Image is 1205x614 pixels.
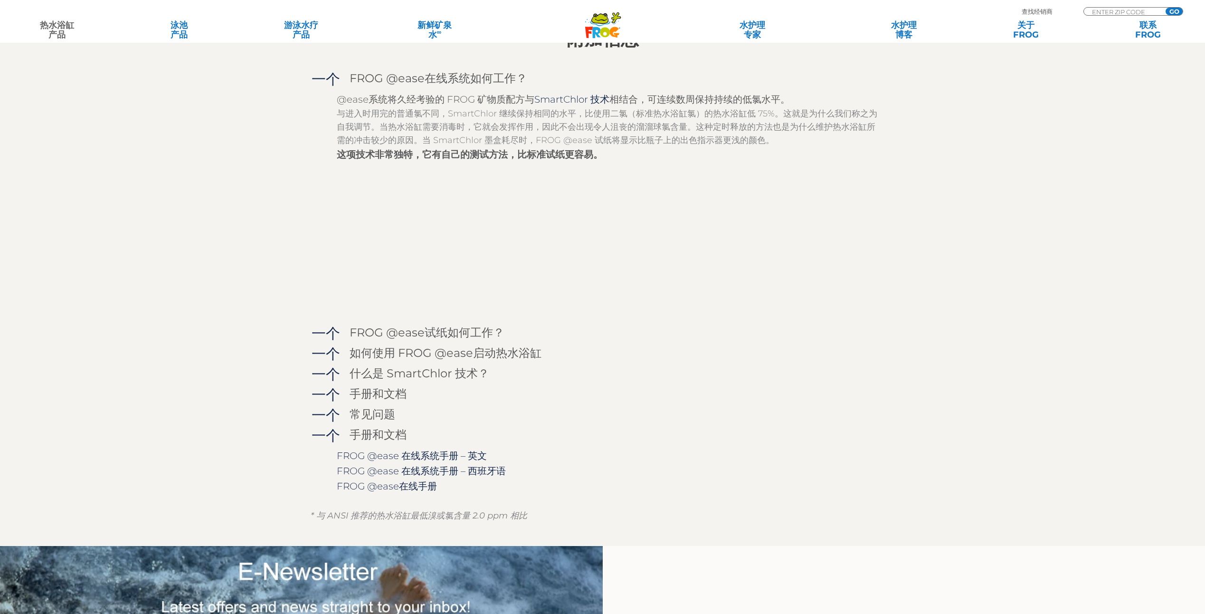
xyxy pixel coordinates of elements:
[312,386,340,400] span: 一个
[1091,8,1155,16] input: Zip Code Form
[534,94,609,105] a: SmartChlor 技术
[891,20,917,40] font: 水护理 博客
[350,387,407,400] h4: 手册和文档
[1101,20,1196,39] a: 联系FROG
[337,107,883,147] p: 与进入时用完的普通氯不同，SmartChlor 继续保持相同的水平，比使用二氯（标准热水浴缸氯）的热水浴缸低 75%。这就是为什么我们称之为自我调节。当热水浴缸需要消毒时，它就会发挥作用，因此不...
[284,20,318,40] font: 游泳水疗 产品
[337,92,883,107] div: @ease系统将久经考验的 FROG 矿物质配方与 相结合，可连续数周保持持续的低氯水平。
[171,20,188,40] font: 泳池 产品
[437,28,442,36] sup: ∞
[312,406,340,421] span: 一个
[337,162,603,312] iframe: FROG® @ease® Testing Strips
[9,20,104,39] a: 热水浴缸产品
[311,365,895,382] a: 一个 什么是 SmartChlor 技术？
[740,20,765,40] font: 水护理 专家
[311,405,895,423] a: 一个 常见问题
[311,510,527,521] em: * 与 ANSI 推荐的热水浴缸最低溴或氯含量 2.0 ppm 相比
[132,20,227,39] a: 泳池产品
[337,465,506,477] a: FROG @ease 在线系统手册 – 西班牙语
[311,426,895,443] a: 一个 手册和文档
[350,428,407,441] h4: 手册和文档
[350,72,527,85] h4: FROG @ease在线系统如何工作？
[337,480,437,492] a: FROG @ease在线手册
[417,20,452,40] font: 新鲜矿泉 水
[312,427,340,441] span: 一个
[311,385,895,403] a: 一个 手册和文档
[312,325,340,339] span: 一个
[311,324,895,341] a: 一个 FROG @ease试纸如何工作？
[857,20,952,39] a: 水护理博客
[337,149,603,160] strong: 这项技术非常独特，它有自己的测试方法，比标准试纸更容易。
[312,345,340,359] span: 一个
[311,344,895,362] a: 一个 如何使用 FROG @ease启动热水浴缸
[978,20,1073,39] a: 关于FROG
[375,20,494,39] a: 新鲜矿泉水∞
[1166,8,1183,15] input: GO
[337,450,487,461] a: FROG @ease 在线系统手册 – 英文
[675,20,830,39] a: 水护理专家
[312,365,340,380] span: 一个
[311,69,895,87] a: 一个 FROG @ease在线系统如何工作？
[350,408,395,421] h4: 常见问题
[350,367,489,380] h4: 什么是 SmartChlor 技术？
[1022,7,1053,16] p: 查找经销商
[311,29,895,49] h2: 附加信息
[1013,20,1039,40] font: 关于 FROG
[254,20,349,39] a: 游泳水疗产品
[350,346,541,359] h4: 如何使用 FROG @ease启动热水浴缸
[350,326,504,339] h4: FROG @ease试纸如何工作？
[312,70,340,85] span: 一个
[40,20,74,40] font: 热水浴缸 产品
